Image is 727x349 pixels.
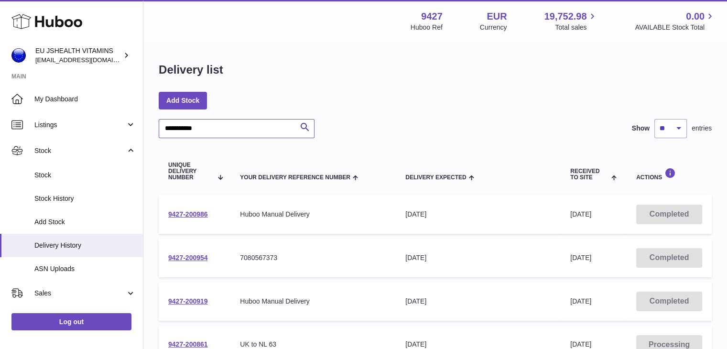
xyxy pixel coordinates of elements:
span: Delivery Expected [405,174,466,181]
a: Add Stock [159,92,207,109]
strong: EUR [487,10,507,23]
div: Actions [636,168,702,181]
a: 9427-200986 [168,210,208,218]
label: Show [632,124,650,133]
div: 7080567373 [240,253,386,262]
div: Huboo Manual Delivery [240,210,386,219]
span: Stock [34,171,136,180]
span: Sales [34,289,126,298]
div: Huboo Ref [411,23,443,32]
span: Unique Delivery Number [168,162,213,181]
div: [DATE] [405,253,551,262]
span: AVAILABLE Stock Total [635,23,716,32]
img: internalAdmin-9427@internal.huboo.com [11,48,26,63]
div: [DATE] [405,340,551,349]
span: Delivery History [34,241,136,250]
span: Add Stock [34,218,136,227]
span: [DATE] [570,340,591,348]
div: Huboo Manual Delivery [240,297,386,306]
h1: Delivery list [159,62,223,77]
span: Your Delivery Reference Number [240,174,350,181]
div: [DATE] [405,210,551,219]
span: Total sales [555,23,597,32]
span: Stock [34,146,126,155]
span: 0.00 [686,10,705,23]
span: Received to Site [570,168,609,181]
a: 0.00 AVAILABLE Stock Total [635,10,716,32]
div: Currency [480,23,507,32]
span: 19,752.98 [544,10,586,23]
div: UK to NL 63 [240,340,386,349]
span: entries [692,124,712,133]
span: ASN Uploads [34,264,136,273]
span: Listings [34,120,126,130]
span: [EMAIL_ADDRESS][DOMAIN_NAME] [35,56,141,64]
span: [DATE] [570,254,591,262]
strong: 9427 [421,10,443,23]
a: 9427-200861 [168,340,208,348]
a: 9427-200919 [168,297,208,305]
span: [DATE] [570,210,591,218]
div: [DATE] [405,297,551,306]
span: Stock History [34,194,136,203]
a: 9427-200954 [168,254,208,262]
span: [DATE] [570,297,591,305]
a: 19,752.98 Total sales [544,10,597,32]
a: Log out [11,313,131,330]
span: My Dashboard [34,95,136,104]
div: EU JSHEALTH VITAMINS [35,46,121,65]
